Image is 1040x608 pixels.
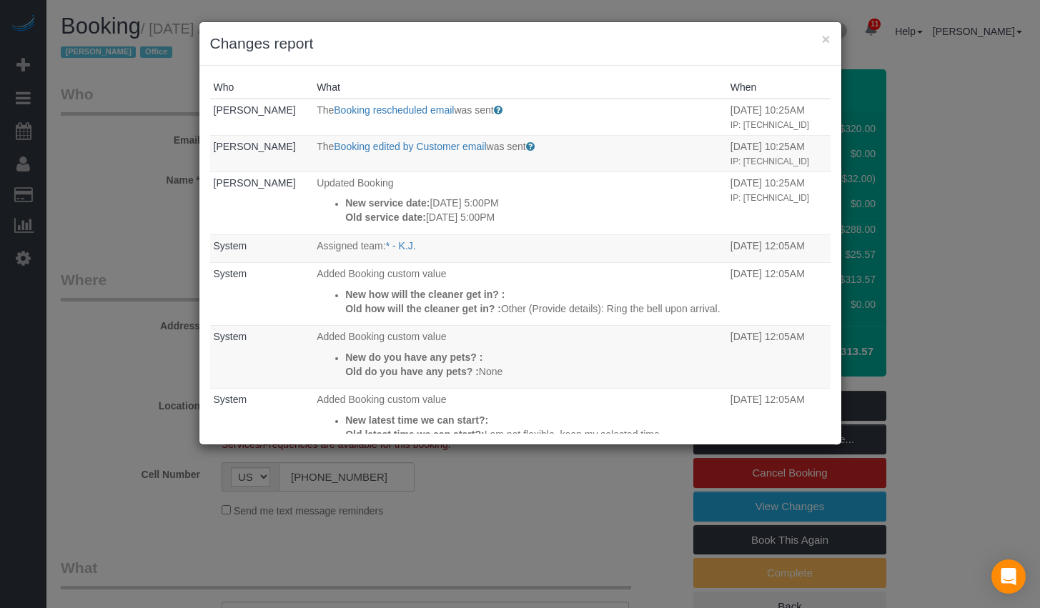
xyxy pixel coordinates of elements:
p: Other (Provide details): Ring the bell upon arrival. [345,301,723,316]
td: What [313,263,727,326]
a: System [214,394,247,405]
td: When [727,234,831,263]
strong: Old latest time we can start?: [345,429,485,440]
td: When [727,389,831,452]
p: [DATE] 5:00PM [345,210,723,224]
td: When [727,135,831,171]
td: Who [210,326,314,389]
td: Who [210,234,314,263]
span: The [317,141,334,152]
span: Updated Booking [317,177,393,189]
th: Who [210,76,314,99]
a: Booking rescheduled email [334,104,454,116]
span: Added Booking custom value [317,268,446,279]
span: Assigned team: [317,240,386,251]
td: Who [210,171,314,234]
strong: New do you have any pets? : [345,352,482,363]
a: System [214,268,247,279]
a: [PERSON_NAME] [214,141,296,152]
td: What [313,135,727,171]
div: Open Intercom Messenger [991,559,1026,594]
strong: New how will the cleaner get in? : [345,289,505,300]
span: was sent [454,104,493,116]
td: What [313,99,727,135]
p: [DATE] 5:00PM [345,196,723,210]
strong: New service date: [345,197,430,209]
td: What [313,171,727,234]
button: × [821,31,830,46]
strong: New latest time we can start?: [345,414,488,426]
strong: Old service date: [345,211,426,223]
td: When [727,99,831,135]
p: None [345,364,723,379]
td: Who [210,99,314,135]
small: IP: [TECHNICAL_ID] [731,120,809,130]
span: Added Booking custom value [317,394,446,405]
td: What [313,389,727,452]
td: When [727,326,831,389]
span: The [317,104,334,116]
td: When [727,171,831,234]
td: Who [210,135,314,171]
td: Who [210,263,314,326]
strong: Old do you have any pets? : [345,366,479,377]
strong: Old how will the cleaner get in? : [345,303,501,314]
span: Added Booking custom value [317,331,446,342]
td: What [313,234,727,263]
td: What [313,326,727,389]
a: System [214,240,247,251]
small: IP: [TECHNICAL_ID] [731,156,809,166]
small: IP: [TECHNICAL_ID] [731,193,809,203]
sui-modal: Changes report [199,22,841,444]
span: was sent [487,141,526,152]
a: [PERSON_NAME] [214,177,296,189]
td: Who [210,389,314,452]
a: [PERSON_NAME] [214,104,296,116]
th: What [313,76,727,99]
a: System [214,331,247,342]
h3: Changes report [210,33,831,54]
a: Booking edited by Customer email [334,141,486,152]
th: When [727,76,831,99]
td: When [727,263,831,326]
a: * - K.J. [386,240,416,251]
p: I am not flexible, keep my selected time [345,427,723,442]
